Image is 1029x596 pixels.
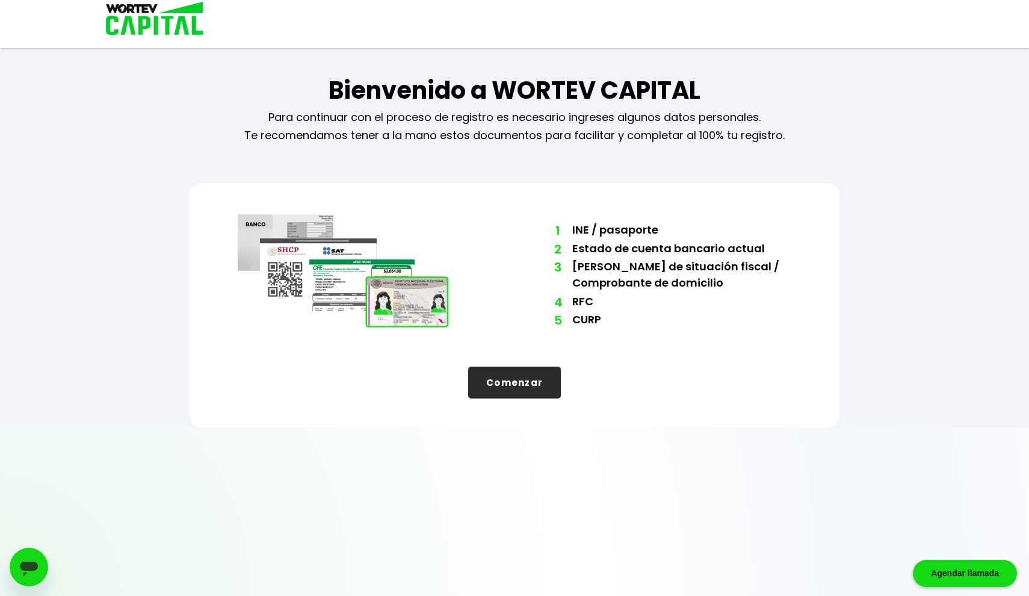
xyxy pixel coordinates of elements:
span: 4 [554,293,560,311]
li: CURP [572,311,791,330]
span: 1 [554,222,560,240]
iframe: Botón para iniciar la ventana de mensajería [10,548,48,586]
span: 2 [554,240,560,258]
p: Para continuar con el proceso de registro es necesario ingreses algunos datos personales. Te reco... [244,108,785,144]
li: Estado de cuenta bancario actual [572,240,791,259]
li: [PERSON_NAME] de situación fiscal / Comprobante de domicilio [572,258,791,293]
div: Agendar llamada [913,560,1017,587]
button: Comenzar [468,367,561,399]
span: 5 [554,311,560,329]
h1: Bienvenido a WORTEV CAPITAL [329,72,700,108]
span: 3 [554,258,560,276]
li: RFC [572,293,791,312]
li: INE / pasaporte [572,222,791,240]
